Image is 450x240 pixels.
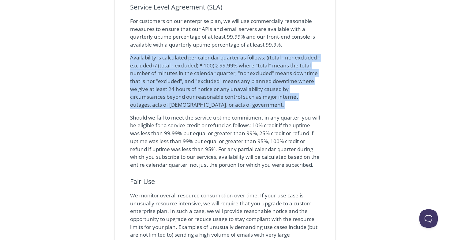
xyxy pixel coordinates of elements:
p: Availability is calculated per calendar quarter as follows: ((total - nonexcluded - excluded) / (... [130,54,320,109]
p: For customers on our enterprise plan, we will use commercially reasonable measures to ensure that... [130,17,320,49]
iframe: Help Scout Beacon - Open [419,209,438,228]
h6: Service Level Agreement (SLA) [130,2,320,12]
h6: Fair Use [130,176,320,187]
p: Should we fail to meet the service uptime commitment in any quarter, you will be eligible for a s... [130,114,320,169]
